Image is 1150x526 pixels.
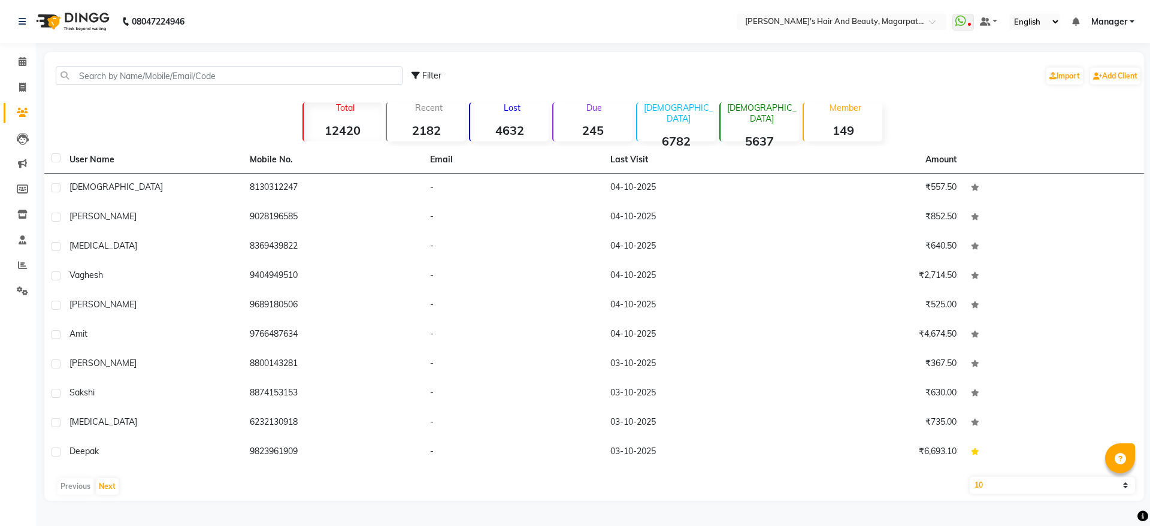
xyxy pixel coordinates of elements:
iframe: chat widget [1100,478,1138,514]
td: ₹735.00 [783,409,964,438]
th: Last Visit [603,146,783,174]
a: Add Client [1090,68,1140,84]
strong: 12420 [304,123,382,138]
td: - [423,203,603,232]
td: - [423,350,603,379]
th: Email [423,146,603,174]
strong: 2182 [387,123,465,138]
td: 9404949510 [243,262,423,291]
td: 8800143281 [243,350,423,379]
td: ₹557.50 [783,174,964,203]
img: logo [31,5,113,38]
p: [DEMOGRAPHIC_DATA] [725,102,799,124]
span: [DEMOGRAPHIC_DATA] [69,182,163,192]
td: 9766487634 [243,321,423,350]
td: ₹640.50 [783,232,964,262]
td: 8369439822 [243,232,423,262]
span: Deepak [69,446,99,457]
td: 9823961909 [243,438,423,467]
td: 04-10-2025 [603,174,783,203]
td: ₹6,693.10 [783,438,964,467]
td: 8130312247 [243,174,423,203]
span: Filter [422,70,441,81]
td: 6232130918 [243,409,423,438]
span: [MEDICAL_DATA] [69,416,137,427]
td: 04-10-2025 [603,321,783,350]
td: - [423,438,603,467]
input: Search by Name/Mobile/Email/Code [56,66,402,85]
span: [PERSON_NAME] [69,358,137,368]
button: Next [96,478,119,495]
span: [MEDICAL_DATA] [69,240,137,251]
td: 04-10-2025 [603,232,783,262]
th: Mobile No. [243,146,423,174]
td: - [423,409,603,438]
th: Amount [918,146,964,173]
td: ₹852.50 [783,203,964,232]
p: Recent [392,102,465,113]
strong: 4632 [470,123,549,138]
b: 08047224946 [132,5,184,38]
td: ₹630.00 [783,379,964,409]
td: ₹2,714.50 [783,262,964,291]
td: 03-10-2025 [603,350,783,379]
p: [DEMOGRAPHIC_DATA] [642,102,716,124]
td: - [423,321,603,350]
td: 03-10-2025 [603,379,783,409]
strong: 5637 [721,134,799,149]
a: Import [1046,68,1083,84]
td: - [423,262,603,291]
td: ₹4,674.50 [783,321,964,350]
td: 04-10-2025 [603,203,783,232]
td: - [423,174,603,203]
span: Amit [69,328,87,339]
span: vaghesh [69,270,103,280]
td: 8874153153 [243,379,423,409]
td: 04-10-2025 [603,291,783,321]
strong: 149 [804,123,882,138]
th: User Name [62,146,243,174]
span: [PERSON_NAME] [69,299,137,310]
td: ₹525.00 [783,291,964,321]
td: 9689180506 [243,291,423,321]
td: - [423,291,603,321]
td: 04-10-2025 [603,262,783,291]
td: 03-10-2025 [603,409,783,438]
td: 03-10-2025 [603,438,783,467]
span: [PERSON_NAME] [69,211,137,222]
strong: 6782 [637,134,716,149]
strong: 245 [553,123,632,138]
span: Manager [1091,16,1127,28]
td: - [423,232,603,262]
td: ₹367.50 [783,350,964,379]
td: - [423,379,603,409]
span: Sakshi [69,387,95,398]
p: Lost [475,102,549,113]
p: Total [308,102,382,113]
td: 9028196585 [243,203,423,232]
p: Member [809,102,882,113]
p: Due [556,102,632,113]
